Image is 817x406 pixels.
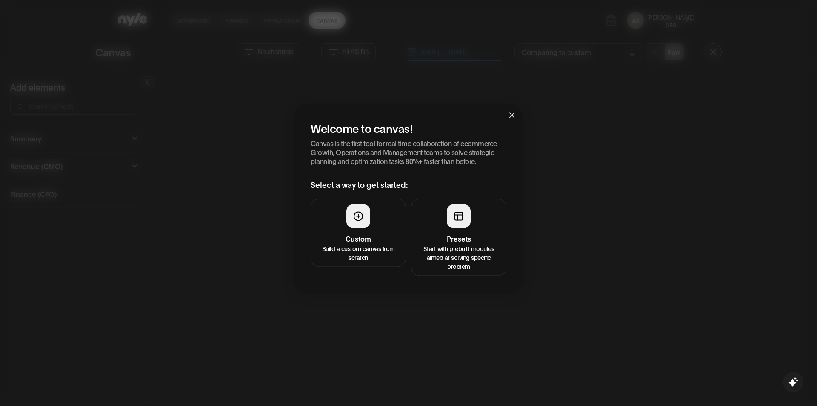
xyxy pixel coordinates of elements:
[316,243,400,261] p: Build a custom canvas from scratch
[311,120,506,135] h2: Welcome to canvas!
[316,233,400,243] h4: Custom
[417,243,501,270] p: Start with prebuilt modules aimed at solving specific problem
[500,103,523,126] button: Close
[417,233,501,243] h4: Presets
[508,112,515,118] span: close
[311,179,506,190] h3: Select a way to get started:
[311,199,406,267] button: CustomBuild a custom canvas from scratch
[311,138,506,165] p: Canvas is the first tool for real time collaboration of ecommerce Growth, Operations and Manageme...
[411,199,506,276] button: PresetsStart with prebuilt modules aimed at solving specific problem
